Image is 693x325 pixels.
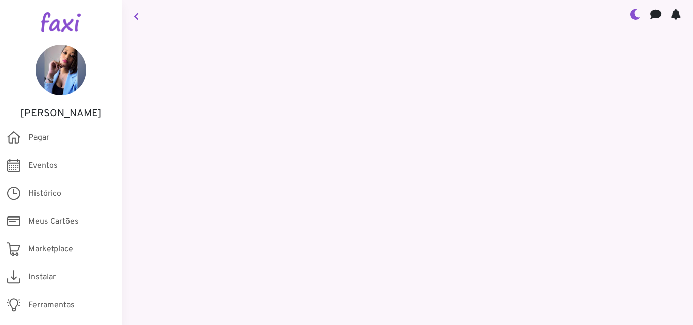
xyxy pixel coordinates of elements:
span: Meus Cartões [28,215,79,228]
span: Ferramentas [28,299,75,311]
span: Instalar [28,271,56,283]
span: Histórico [28,188,61,200]
span: Marketplace [28,243,73,256]
span: Pagar [28,132,49,144]
h5: [PERSON_NAME] [15,107,107,120]
span: Eventos [28,160,58,172]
